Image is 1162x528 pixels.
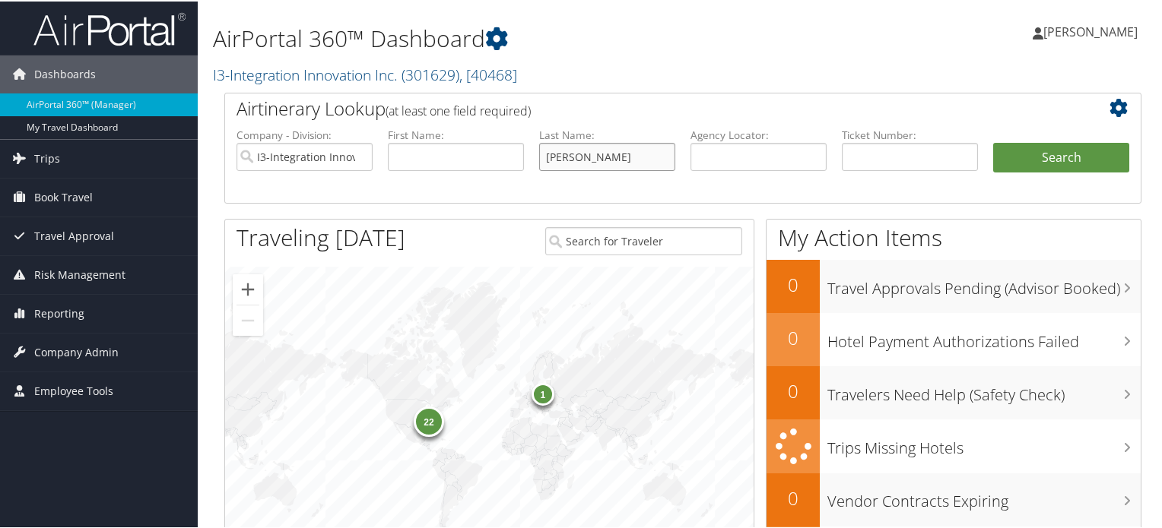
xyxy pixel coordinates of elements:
a: 0Hotel Payment Authorizations Failed [767,311,1141,365]
h2: 0 [767,484,820,510]
h2: 0 [767,270,820,296]
h2: Airtinerary Lookup [237,94,1053,120]
h3: Trips Missing Hotels [827,428,1141,457]
div: 22 [414,405,444,435]
h3: Travelers Need Help (Safety Check) [827,375,1141,404]
h1: AirPortal 360™ Dashboard [213,21,840,53]
span: Reporting [34,293,84,331]
a: [PERSON_NAME] [1033,8,1153,53]
a: I3-Integration Innovation Inc. [213,63,517,84]
label: Company - Division: [237,126,373,141]
h3: Hotel Payment Authorizations Failed [827,322,1141,351]
h2: 0 [767,324,820,349]
h1: My Action Items [767,220,1141,252]
span: Risk Management [34,255,125,292]
a: 0Travelers Need Help (Safety Check) [767,365,1141,418]
a: Trips Missing Hotels [767,418,1141,472]
span: Company Admin [34,332,119,370]
button: Search [993,141,1129,172]
h1: Traveling [DATE] [237,220,405,252]
h3: Vendor Contracts Expiring [827,482,1141,511]
span: Trips [34,138,60,176]
span: , [ 40468 ] [459,63,517,84]
label: Last Name: [539,126,675,141]
span: [PERSON_NAME] [1043,22,1138,39]
img: airportal-logo.png [33,10,186,46]
a: 0Vendor Contracts Expiring [767,472,1141,525]
div: 1 [531,381,554,403]
button: Zoom in [233,273,263,303]
h3: Travel Approvals Pending (Advisor Booked) [827,269,1141,298]
span: (at least one field required) [386,101,531,118]
span: Travel Approval [34,216,114,254]
input: Search for Traveler [545,226,743,254]
label: Agency Locator: [691,126,827,141]
label: Ticket Number: [842,126,978,141]
span: Book Travel [34,177,93,215]
h2: 0 [767,377,820,403]
span: Employee Tools [34,371,113,409]
label: First Name: [388,126,524,141]
span: Dashboards [34,54,96,92]
span: ( 301629 ) [402,63,459,84]
button: Zoom out [233,304,263,334]
a: 0Travel Approvals Pending (Advisor Booked) [767,258,1141,311]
